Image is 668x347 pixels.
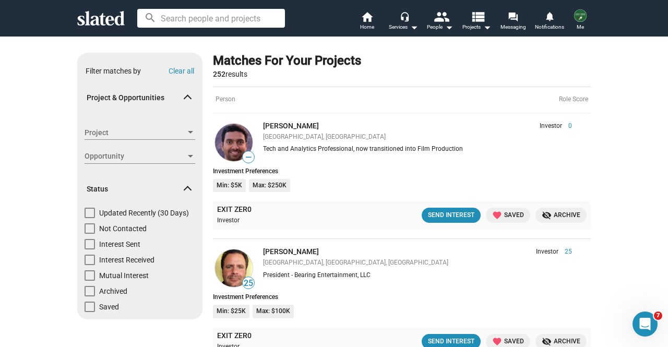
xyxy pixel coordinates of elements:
[213,179,246,193] li: Min: $5K
[263,271,572,280] div: President - Bearing Entertainment, LLC
[542,210,580,221] span: Archive
[215,249,253,287] img: Larry Nealy
[217,217,332,225] div: Investor
[99,208,189,218] span: Updated Recently (30 Days)
[385,10,422,33] button: Services
[542,210,552,220] mat-icon: visibility_off
[535,21,564,33] span: Notifications
[253,305,294,318] li: Max: $100K
[428,336,474,347] div: Send Interest
[213,247,255,289] a: Larry Nealy
[99,239,140,249] span: Interest Sent
[99,223,147,234] span: Not Contacted
[99,286,127,296] span: Archived
[99,270,149,281] span: Mutual Interest
[492,336,524,347] span: Saved
[536,248,558,256] span: Investor
[99,255,154,265] span: Interest Received
[544,11,554,21] mat-icon: notifications
[213,87,591,113] div: Person
[422,10,458,33] button: People
[531,10,568,33] a: Notifications
[434,9,449,24] mat-icon: people
[349,10,385,33] a: Home
[263,122,319,130] a: [PERSON_NAME]
[400,11,409,21] mat-icon: headset_mic
[486,208,530,223] button: Saved
[213,70,247,78] span: results
[263,133,572,141] div: [GEOGRAPHIC_DATA], [GEOGRAPHIC_DATA]
[213,122,255,163] a: Suraj Gupta
[470,9,485,24] mat-icon: view_list
[217,205,252,214] a: EXIT ZER0
[213,167,591,175] div: Investment Preferences
[492,210,502,220] mat-icon: favorite
[87,184,185,194] span: Status
[492,337,502,346] mat-icon: favorite
[243,278,254,289] span: 25
[360,21,374,33] span: Home
[77,208,202,317] div: Status
[389,21,418,33] div: Services
[540,122,562,130] span: Investor
[263,259,572,267] div: [GEOGRAPHIC_DATA], [GEOGRAPHIC_DATA], [GEOGRAPHIC_DATA]
[77,117,202,173] div: Project & Opportunities
[542,336,580,347] span: Archive
[568,7,593,34] button: Kurt FriedMe
[462,21,491,33] span: Projects
[137,9,285,28] input: Search people and projects
[263,145,572,153] div: Tech and Analytics Professional, now transitioned into Film Production
[500,21,526,33] span: Messaging
[263,247,319,256] a: [PERSON_NAME]
[558,248,572,256] span: 25
[217,331,252,341] a: EXIT ZER0
[574,9,587,22] img: Kurt Fried
[492,210,524,221] span: Saved
[508,11,518,21] mat-icon: forum
[77,81,202,115] mat-expansion-panel-header: Project & Opportunities
[361,10,373,23] mat-icon: home
[99,302,119,312] span: Saved
[213,53,361,69] div: Matches For Your Projects
[559,95,588,104] div: Role Score
[458,10,495,33] button: Projects
[428,210,474,221] div: Send Interest
[86,66,141,76] div: Filter matches by
[213,70,225,78] strong: 252
[422,208,481,223] button: Send Interest
[542,337,552,346] mat-icon: visibility_off
[85,151,186,162] span: Opportunity
[427,21,453,33] div: People
[215,124,253,161] img: Suraj Gupta
[87,93,185,103] span: Project & Opportunities
[495,10,531,33] a: Messaging
[169,67,194,75] button: Clear all
[577,21,584,33] span: Me
[562,122,572,130] span: 0
[481,21,493,33] mat-icon: arrow_drop_down
[77,172,202,206] mat-expansion-panel-header: Status
[654,312,662,320] span: 7
[213,305,249,318] li: Min: $25K
[213,293,591,301] div: Investment Preferences
[85,127,186,138] span: Project
[243,152,254,162] span: —
[443,21,455,33] mat-icon: arrow_drop_down
[535,208,587,223] button: Archive
[633,312,658,337] iframe: Intercom live chat
[408,21,420,33] mat-icon: arrow_drop_down
[249,179,290,193] li: Max: $250K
